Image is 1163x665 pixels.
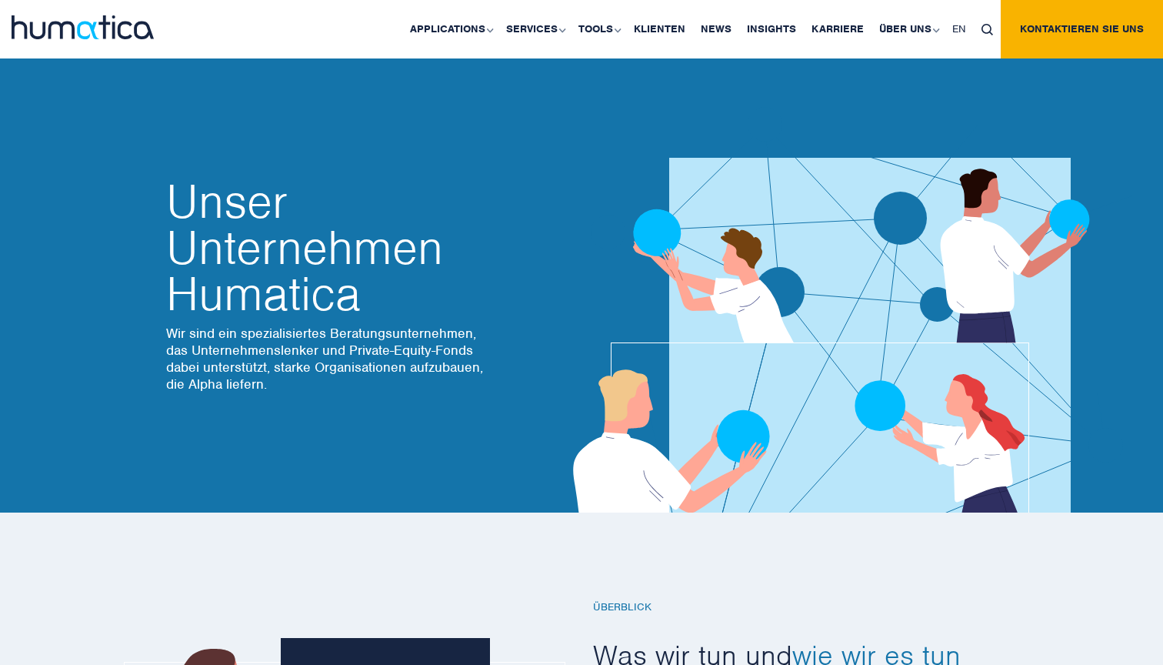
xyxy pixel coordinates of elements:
[166,179,497,317] h2: Humatica
[593,601,1008,614] h6: Überblick
[166,179,497,271] span: Unser Unternehmen
[528,69,1132,513] img: about_banner1
[166,325,497,393] p: Wir sind ein spezialisiertes Beratungsunternehmen, das Unternehmenslenker und Private-Equity-Fond...
[952,22,966,35] span: EN
[12,15,154,39] img: logo
[981,24,993,35] img: search_icon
